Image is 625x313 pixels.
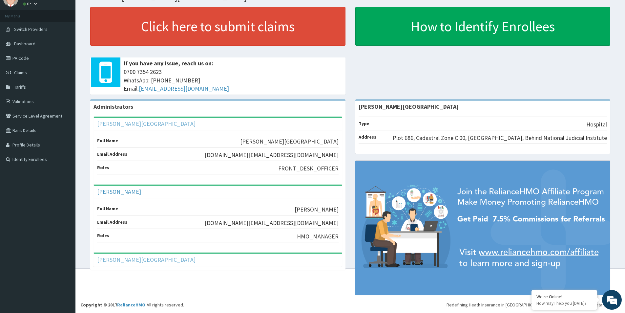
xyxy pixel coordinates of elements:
b: If you have any issue, reach us on: [124,59,213,67]
span: Claims [14,70,27,76]
div: Minimize live chat window [108,3,123,19]
a: [PERSON_NAME][GEOGRAPHIC_DATA] [97,120,196,127]
b: Type [359,121,369,126]
a: RelianceHMO [117,302,145,308]
strong: [PERSON_NAME][GEOGRAPHIC_DATA] [359,103,459,110]
strong: Copyright © 2017 . [80,302,147,308]
b: Address [359,134,376,140]
a: Online [23,2,39,6]
p: [DOMAIN_NAME][EMAIL_ADDRESS][DOMAIN_NAME] [205,151,339,159]
footer: All rights reserved. [75,268,625,313]
p: FRONT_DESK_OFFICER [278,164,339,173]
a: How to Identify Enrollees [355,7,611,46]
p: [PERSON_NAME] [295,205,339,214]
span: 0700 7354 2623 WhatsApp: [PHONE_NUMBER] Email: [124,68,342,93]
b: Roles [97,165,109,170]
p: HMO_MANAGER [297,232,339,241]
span: We're online! [38,83,91,149]
div: Chat with us now [34,37,110,45]
b: Full Name [97,206,118,212]
textarea: Type your message and hit 'Enter' [3,179,125,202]
span: Dashboard [14,41,35,47]
a: [PERSON_NAME] [97,188,141,195]
a: [PERSON_NAME][GEOGRAPHIC_DATA] [97,256,196,263]
span: Switch Providers [14,26,48,32]
a: Click here to submit claims [90,7,345,46]
a: [EMAIL_ADDRESS][DOMAIN_NAME] [139,85,229,92]
p: [PERSON_NAME][GEOGRAPHIC_DATA] [240,137,339,146]
b: Email Address [97,151,127,157]
b: Administrators [94,103,133,110]
b: Email Address [97,219,127,225]
p: How may I help you today? [536,301,592,306]
b: Full Name [97,138,118,144]
img: d_794563401_company_1708531726252_794563401 [12,33,27,49]
img: provider-team-banner.png [355,161,611,295]
p: Hospital [586,120,607,129]
p: Plot 686, Cadastral Zone C 00, [GEOGRAPHIC_DATA], Behind National Judicial Institute [393,134,607,142]
p: [DOMAIN_NAME][EMAIL_ADDRESS][DOMAIN_NAME] [205,219,339,227]
b: Roles [97,233,109,238]
span: Tariffs [14,84,26,90]
div: Redefining Heath Insurance in [GEOGRAPHIC_DATA] using Telemedicine and Data Science! [447,302,620,308]
div: We're Online! [536,294,592,300]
